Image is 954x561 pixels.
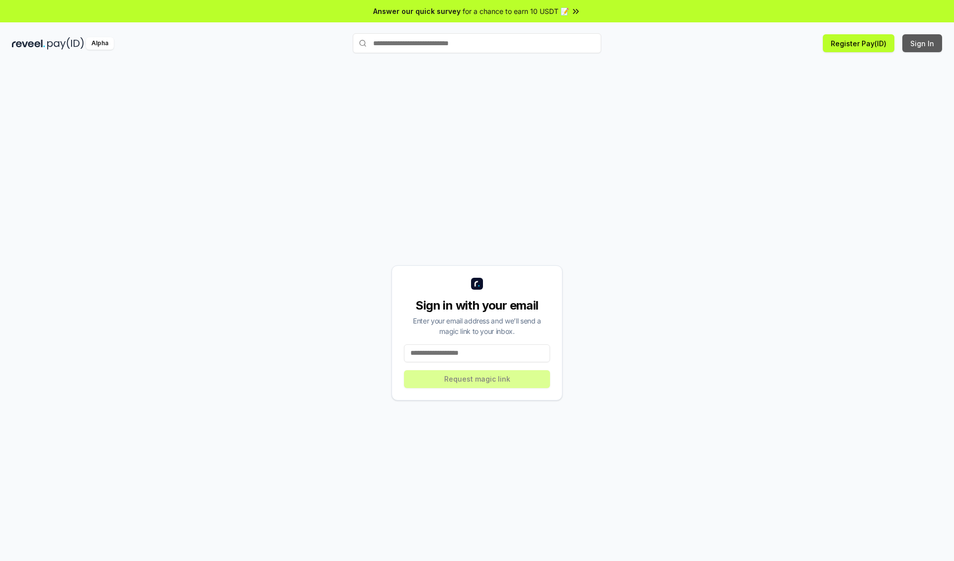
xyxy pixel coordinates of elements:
[463,6,569,16] span: for a chance to earn 10 USDT 📝
[902,34,942,52] button: Sign In
[471,278,483,290] img: logo_small
[47,37,84,50] img: pay_id
[12,37,45,50] img: reveel_dark
[823,34,894,52] button: Register Pay(ID)
[404,298,550,314] div: Sign in with your email
[373,6,461,16] span: Answer our quick survey
[86,37,114,50] div: Alpha
[404,316,550,336] div: Enter your email address and we’ll send a magic link to your inbox.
